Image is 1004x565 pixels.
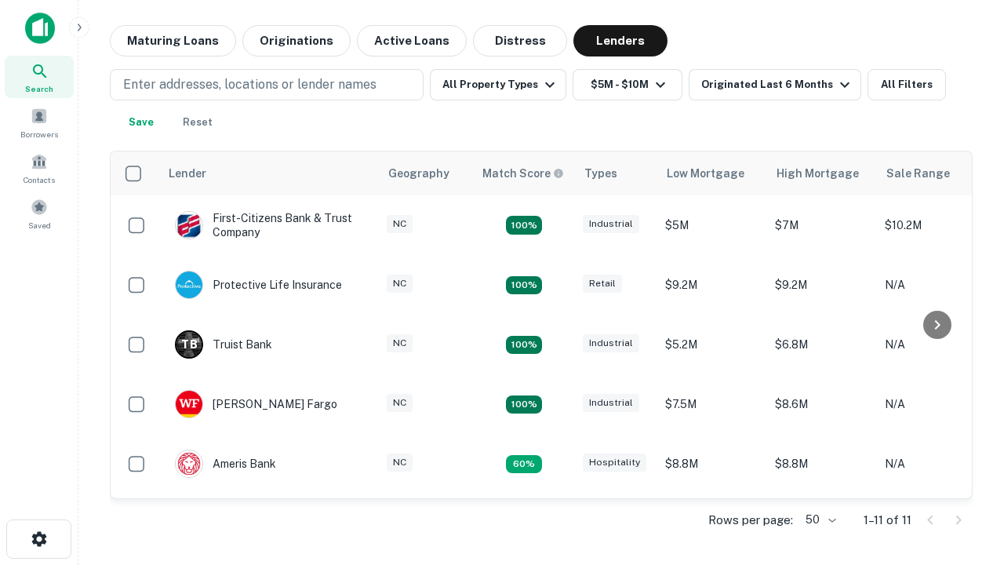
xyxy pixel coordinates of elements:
[584,164,617,183] div: Types
[767,494,877,553] td: $9.2M
[176,212,202,239] img: picture
[657,434,767,494] td: $8.8M
[175,271,342,299] div: Protective Life Insurance
[657,255,767,315] td: $9.2M
[25,82,53,95] span: Search
[175,450,276,478] div: Ameris Bank
[482,165,561,182] h6: Match Score
[708,511,793,530] p: Rows per page:
[506,216,542,235] div: Matching Properties: 2, hasApolloMatch: undefined
[583,275,622,293] div: Retail
[20,128,58,140] span: Borrowers
[175,390,337,418] div: [PERSON_NAME] Fargo
[176,391,202,417] img: picture
[767,195,877,255] td: $7M
[657,151,767,195] th: Low Mortgage
[175,211,363,239] div: First-citizens Bank & Trust Company
[5,192,74,235] a: Saved
[701,75,854,94] div: Originated Last 6 Months
[864,511,911,530] p: 1–11 of 11
[767,255,877,315] td: $9.2M
[767,434,877,494] td: $8.8M
[506,395,542,414] div: Matching Properties: 2, hasApolloMatch: undefined
[5,147,74,189] a: Contacts
[357,25,467,56] button: Active Loans
[583,215,639,233] div: Industrial
[473,25,567,56] button: Distress
[159,151,379,195] th: Lender
[25,13,55,44] img: capitalize-icon.png
[767,151,877,195] th: High Mortgage
[583,454,646,472] div: Hospitality
[799,508,838,531] div: 50
[123,75,376,94] p: Enter addresses, locations or lender names
[110,69,424,100] button: Enter addresses, locations or lender names
[169,164,206,183] div: Lender
[573,69,682,100] button: $5M - $10M
[506,276,542,295] div: Matching Properties: 2, hasApolloMatch: undefined
[173,107,223,138] button: Reset
[886,164,950,183] div: Sale Range
[387,334,413,352] div: NC
[387,454,413,472] div: NC
[110,25,236,56] button: Maturing Loans
[506,455,542,474] div: Matching Properties: 1, hasApolloMatch: undefined
[777,164,859,183] div: High Mortgage
[583,334,639,352] div: Industrial
[5,56,74,98] a: Search
[575,151,657,195] th: Types
[482,165,564,182] div: Capitalize uses an advanced AI algorithm to match your search with the best lender. The match sco...
[657,315,767,374] td: $5.2M
[767,374,877,434] td: $8.6M
[181,337,197,353] p: T B
[926,389,1004,465] iframe: Chat Widget
[767,315,877,374] td: $6.8M
[689,69,861,100] button: Originated Last 6 Months
[28,219,51,231] span: Saved
[24,173,55,186] span: Contacts
[176,272,202,298] img: picture
[506,336,542,355] div: Matching Properties: 3, hasApolloMatch: undefined
[387,215,413,233] div: NC
[430,69,566,100] button: All Property Types
[473,151,575,195] th: Capitalize uses an advanced AI algorithm to match your search with the best lender. The match sco...
[387,275,413,293] div: NC
[175,330,272,359] div: Truist Bank
[573,25,668,56] button: Lenders
[667,164,744,183] div: Low Mortgage
[116,107,166,138] button: Save your search to get updates of matches that match your search criteria.
[657,374,767,434] td: $7.5M
[868,69,946,100] button: All Filters
[242,25,351,56] button: Originations
[583,394,639,412] div: Industrial
[379,151,473,195] th: Geography
[657,195,767,255] td: $5M
[387,394,413,412] div: NC
[176,450,202,477] img: picture
[657,494,767,553] td: $9.2M
[388,164,449,183] div: Geography
[5,101,74,144] a: Borrowers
